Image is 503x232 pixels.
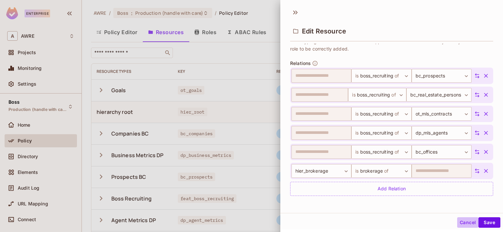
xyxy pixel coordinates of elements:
span: of [393,109,399,119]
span: is [355,147,360,157]
span: of [393,128,399,138]
button: Cancel [457,217,478,228]
span: of [383,166,388,176]
span: of [390,90,396,100]
span: Relations [290,61,311,66]
span: <Return> [414,39,435,44]
span: <Enter> [390,39,408,44]
div: hier_brokerage [291,164,351,178]
div: boss_recruiting [348,88,406,102]
span: is [355,109,360,119]
span: of [393,147,399,157]
button: Save [478,217,500,228]
div: boss_recruiting [351,107,411,121]
div: boss_recruiting [351,126,411,140]
div: brokerage [351,164,411,178]
div: ot_mls_contracts [412,107,472,121]
div: Add Relation [290,182,493,196]
div: boss_recruiting [351,145,411,159]
div: bc_real_estate_persons [406,88,472,102]
span: is [355,71,360,81]
span: of [393,71,399,81]
div: bc_offices [412,145,472,159]
span: is [355,166,360,176]
span: is [355,128,360,138]
div: bc_prospects [412,69,472,83]
div: dp_mls_agents [412,126,472,140]
span: After typing the role name into the box, press or on your keyboard for the role to be correctly a... [290,38,493,53]
div: boss_recruiting [351,69,411,83]
span: is [352,90,357,100]
span: Edit Resource [302,27,346,35]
